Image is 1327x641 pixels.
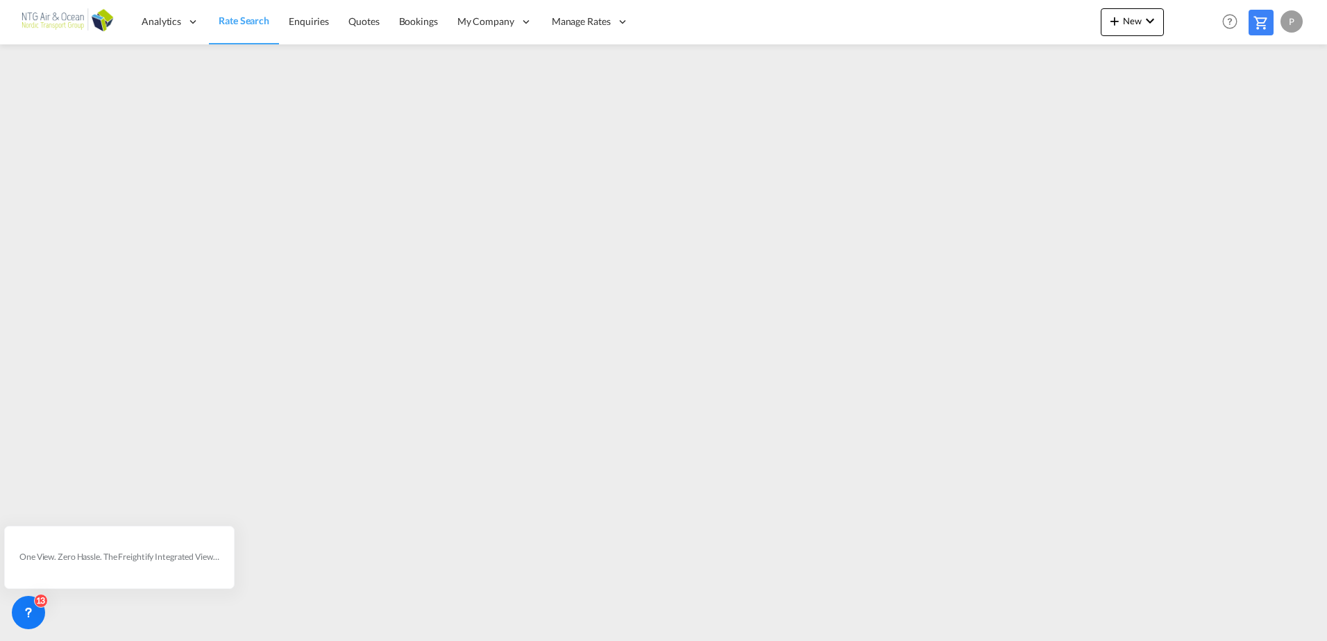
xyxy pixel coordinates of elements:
img: af31b1c0b01f11ecbc353f8e72265e29.png [21,6,115,37]
span: Enquiries [289,15,329,27]
div: P [1280,10,1303,33]
span: My Company [457,15,514,28]
span: Help [1218,10,1242,33]
span: Manage Rates [552,15,611,28]
span: New [1106,15,1158,26]
md-icon: icon-plus 400-fg [1106,12,1123,29]
md-icon: icon-chevron-down [1142,12,1158,29]
span: Analytics [142,15,181,28]
span: Rate Search [219,15,269,26]
div: Help [1218,10,1249,35]
button: icon-plus 400-fgNewicon-chevron-down [1101,8,1164,36]
span: Bookings [399,15,438,27]
span: Quotes [348,15,379,27]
